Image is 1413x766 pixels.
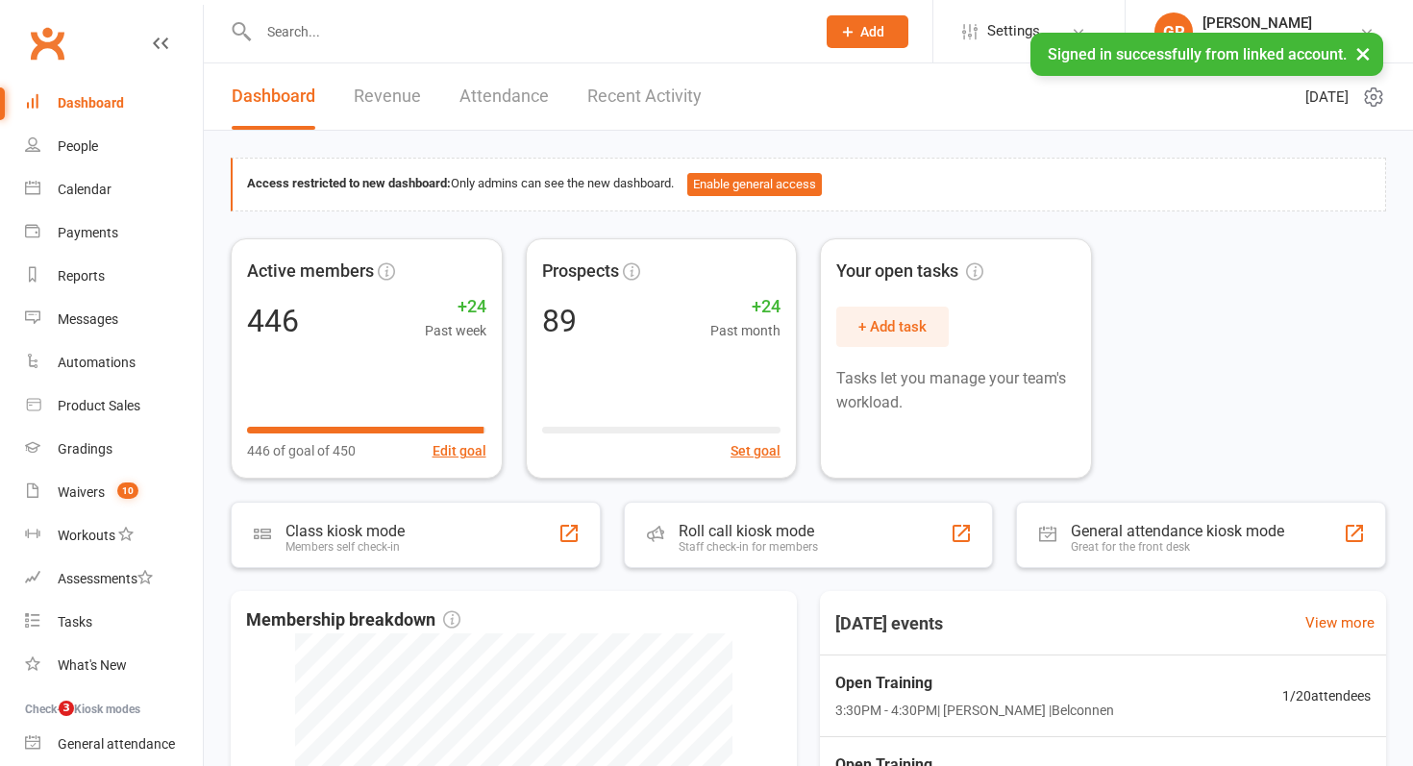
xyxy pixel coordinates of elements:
a: General attendance kiosk mode [25,723,203,766]
div: Members self check-in [285,540,405,554]
span: Prospects [542,258,619,285]
a: Reports [25,255,203,298]
button: × [1346,33,1380,74]
div: Roll call kiosk mode [679,522,818,540]
a: Assessments [25,557,203,601]
div: Assessments [58,571,153,586]
div: Tasks [58,614,92,630]
button: Add [827,15,908,48]
span: +24 [710,293,781,321]
div: [PERSON_NAME] [1202,14,1312,32]
a: Messages [25,298,203,341]
span: 10 [117,482,138,499]
span: [DATE] [1305,86,1349,109]
div: Gradings [58,441,112,457]
a: Product Sales [25,384,203,428]
span: 3:30PM - 4:30PM | [PERSON_NAME] | Belconnen [835,700,1114,721]
button: Edit goal [433,440,486,461]
a: What's New [25,644,203,687]
button: + Add task [836,307,949,347]
span: Your open tasks [836,258,983,285]
a: Dashboard [232,63,315,130]
input: Search... [253,18,802,45]
span: 446 of goal of 450 [247,440,356,461]
a: Dashboard [25,82,203,125]
a: Payments [25,211,203,255]
div: Payments [58,225,118,240]
span: 3 [59,701,74,716]
a: View more [1305,611,1375,634]
span: 1 / 20 attendees [1282,685,1371,706]
span: Past month [710,320,781,341]
div: General attendance kiosk mode [1071,522,1284,540]
a: Calendar [25,168,203,211]
div: GR [1154,12,1193,51]
button: Enable general access [687,173,822,196]
div: General attendance [58,736,175,752]
span: Active members [247,258,374,285]
span: Signed in successfully from linked account. [1048,45,1347,63]
div: Only admins can see the new dashboard. [247,173,1371,196]
h3: [DATE] events [820,606,958,641]
a: People [25,125,203,168]
a: Clubworx [23,19,71,67]
a: Tasks [25,601,203,644]
a: Workouts [25,514,203,557]
div: Calendar [58,182,112,197]
div: People [58,138,98,154]
div: Chopper's Gym [1202,32,1312,49]
iframe: Intercom live chat [19,701,65,747]
span: +24 [425,293,486,321]
span: Open Training [835,671,1114,696]
a: Revenue [354,63,421,130]
a: Gradings [25,428,203,471]
div: Reports [58,268,105,284]
div: 446 [247,306,299,336]
div: Messages [58,311,118,327]
span: Past week [425,320,486,341]
div: Workouts [58,528,115,543]
p: Tasks let you manage your team's workload. [836,366,1076,415]
a: Automations [25,341,203,384]
div: Waivers [58,484,105,500]
a: Recent Activity [587,63,702,130]
strong: Access restricted to new dashboard: [247,176,451,190]
span: Membership breakdown [246,606,460,634]
span: Add [860,24,884,39]
div: Product Sales [58,398,140,413]
a: Attendance [459,63,549,130]
div: What's New [58,657,127,673]
div: Great for the front desk [1071,540,1284,554]
div: Staff check-in for members [679,540,818,554]
button: Set goal [731,440,781,461]
div: Dashboard [58,95,124,111]
div: 89 [542,306,577,336]
a: Waivers 10 [25,471,203,514]
div: Automations [58,355,136,370]
div: Class kiosk mode [285,522,405,540]
span: Settings [987,10,1040,53]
